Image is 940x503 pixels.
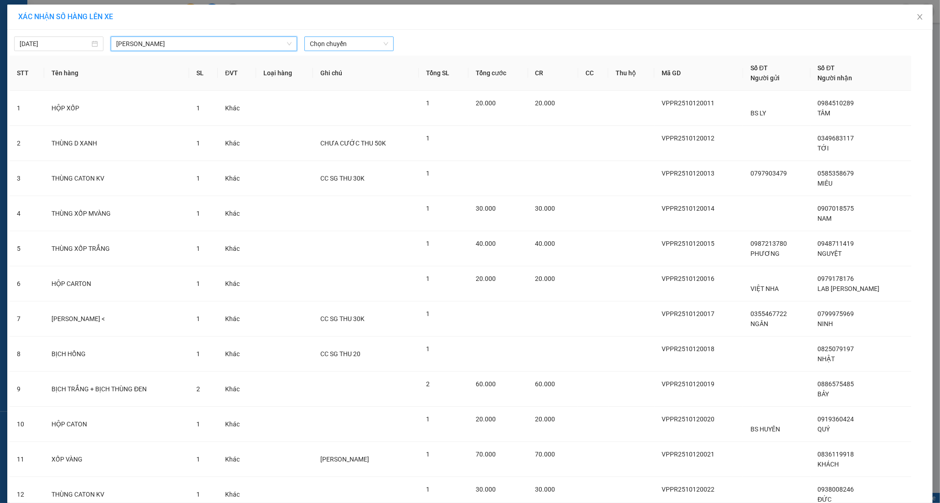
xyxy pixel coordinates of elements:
[476,240,496,247] span: 40.000
[818,275,854,282] span: 0979178176
[662,99,714,107] span: VPPR2510120011
[662,380,714,388] span: VPPR2510120019
[750,285,779,292] span: VIỆT NHA
[10,301,44,337] td: 7
[218,407,256,442] td: Khác
[196,350,200,358] span: 1
[476,451,496,458] span: 70.000
[468,56,528,91] th: Tổng cước
[218,301,256,337] td: Khác
[218,442,256,477] td: Khác
[578,56,608,91] th: CC
[750,64,768,72] span: Số ĐT
[818,74,853,82] span: Người nhận
[535,415,555,423] span: 20.000
[654,56,743,91] th: Mã GD
[750,170,787,177] span: 0797903479
[419,56,468,91] th: Tổng SL
[818,380,854,388] span: 0886575485
[426,415,430,423] span: 1
[196,280,200,287] span: 1
[476,275,496,282] span: 20.000
[218,126,256,161] td: Khác
[662,275,714,282] span: VPPR2510120016
[5,55,104,67] li: [PERSON_NAME]
[818,451,854,458] span: 0836119918
[818,215,832,222] span: NAM
[10,337,44,372] td: 8
[750,310,787,317] span: 0355467722
[44,56,189,91] th: Tên hàng
[18,12,113,21] span: XÁC NHẬN SỐ HÀNG LÊN XE
[44,301,189,337] td: [PERSON_NAME] <
[44,372,189,407] td: BỊCH TRẮNG + BỊCH THÙNG ĐEN
[662,451,714,458] span: VPPR2510120021
[5,67,104,80] li: In ngày: 20:52 12/10
[426,240,430,247] span: 1
[750,320,768,327] span: NGÂN
[818,461,839,468] span: KHÁCH
[196,210,200,217] span: 1
[426,135,430,142] span: 1
[476,415,496,423] span: 20.000
[750,109,766,117] span: BS LY
[535,451,555,458] span: 70.000
[196,420,200,428] span: 1
[476,486,496,493] span: 30.000
[662,135,714,142] span: VPPR2510120012
[662,415,714,423] span: VPPR2510120020
[818,145,829,152] span: TỚI
[426,170,430,177] span: 1
[818,180,833,187] span: MIÊU
[476,205,496,212] span: 30.000
[196,491,200,498] span: 1
[44,161,189,196] td: THÙNG CATON KV
[5,5,55,55] img: logo.jpg
[426,205,430,212] span: 1
[320,315,365,322] span: CC SG THU 30K
[608,56,654,91] th: Thu hộ
[310,37,388,51] span: Chọn chuyến
[535,205,555,212] span: 30.000
[426,310,430,317] span: 1
[818,310,854,317] span: 0799975969
[10,91,44,126] td: 1
[818,415,854,423] span: 0919360424
[320,140,386,147] span: CHƯA CƯỚC THU 50K
[218,231,256,266] td: Khác
[662,170,714,177] span: VPPR2510120013
[426,380,430,388] span: 2
[662,240,714,247] span: VPPR2510120015
[750,250,780,257] span: PHƯƠNG
[818,390,829,398] span: BẢY
[10,56,44,91] th: STT
[426,345,430,353] span: 1
[218,196,256,231] td: Khác
[196,245,200,252] span: 1
[535,240,555,247] span: 40.000
[44,91,189,126] td: HỘP XỐP
[818,486,854,493] span: 0938008246
[535,275,555,282] span: 20.000
[44,231,189,266] td: THÙNG XỐP TRẮNG
[10,126,44,161] td: 2
[818,109,831,117] span: TÂM
[256,56,313,91] th: Loại hàng
[44,337,189,372] td: BỊCH HỒNG
[116,37,291,51] span: Phan Rang - Hồ Chí Minh
[218,161,256,196] td: Khác
[196,175,200,182] span: 1
[528,56,579,91] th: CR
[10,266,44,301] td: 6
[818,345,854,353] span: 0825079197
[535,99,555,107] span: 20.000
[218,266,256,301] td: Khác
[44,407,189,442] td: HỘP CATON
[916,13,924,21] span: close
[426,451,430,458] span: 1
[44,442,189,477] td: XỐP VÀNG
[662,486,714,493] span: VPPR2510120022
[426,99,430,107] span: 1
[10,442,44,477] td: 11
[818,496,832,503] span: ĐỨC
